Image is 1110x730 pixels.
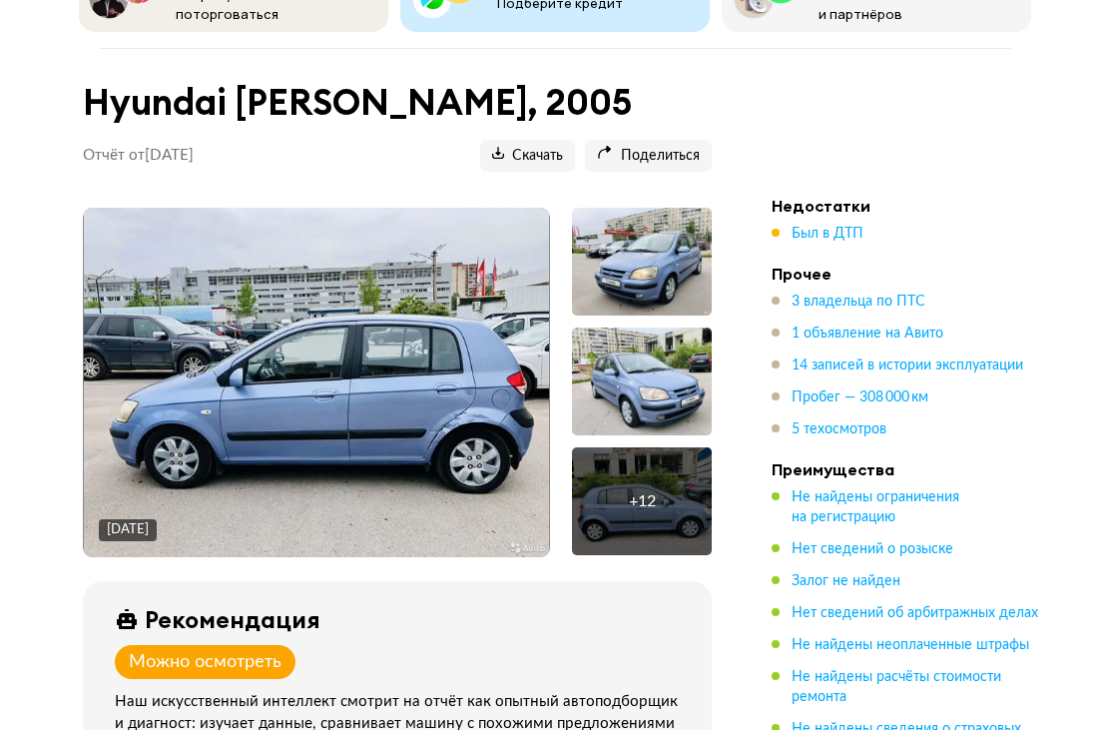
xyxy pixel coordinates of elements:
[792,574,900,588] span: Залог не найден
[792,490,959,524] span: Не найдены ограничения на регистрацию
[145,605,320,633] div: Рекомендация
[772,264,1051,284] h4: Прочее
[792,295,925,309] span: 3 владельца по ПТС
[492,147,563,166] span: Скачать
[597,147,700,166] span: Поделиться
[772,196,1051,216] h4: Недостатки
[480,140,575,172] button: Скачать
[792,638,1029,652] span: Не найдены неоплаченные штрафы
[129,651,281,673] div: Можно осмотреть
[792,422,886,436] span: 5 техосмотров
[792,327,943,341] span: 1 объявление на Авито
[629,491,656,511] div: + 12
[107,521,149,539] div: [DATE]
[792,606,1038,620] span: Нет сведений об арбитражных делах
[83,146,194,166] p: Отчёт от [DATE]
[792,227,863,241] span: Был в ДТП
[84,208,550,557] img: Main car
[792,359,1023,372] span: 14 записей в истории эксплуатации
[792,542,953,556] span: Нет сведений о розыске
[83,81,712,124] h1: Hyundai [PERSON_NAME], 2005
[792,670,1001,704] span: Не найдены расчёты стоимости ремонта
[792,390,928,404] span: Пробег — 308 000 км
[772,459,1051,479] h4: Преимущества
[585,140,712,172] button: Поделиться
